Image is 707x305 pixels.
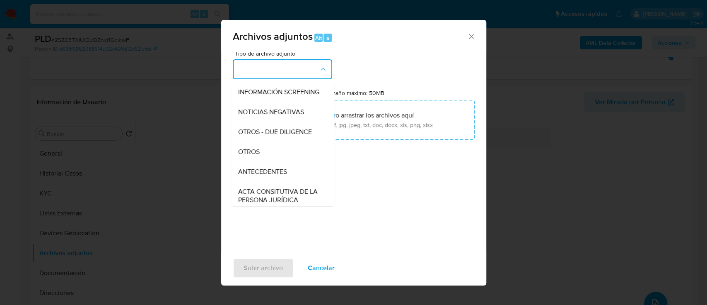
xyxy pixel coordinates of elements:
span: ANTECEDENTES [238,168,287,176]
ul: Archivos seleccionados [233,140,475,156]
span: OTROS [238,148,259,156]
span: Tipo de archivo adjunto [235,51,334,56]
span: a [326,34,329,42]
span: Alt [315,34,322,42]
button: Cerrar [467,32,475,40]
span: OTROS - DUE DILIGENCE [238,128,311,136]
span: Cancelar [308,259,335,277]
span: Archivos adjuntos [233,29,313,44]
label: Tamaño máximo: 50MB [325,89,384,97]
span: INFORMACIÓN SCREENING [238,88,319,96]
button: Cancelar [297,258,345,278]
span: NOTICIAS NEGATIVAS [238,108,304,116]
span: ACTA CONSITUTIVA DE LA PERSONA JURÍDICA [238,188,322,204]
